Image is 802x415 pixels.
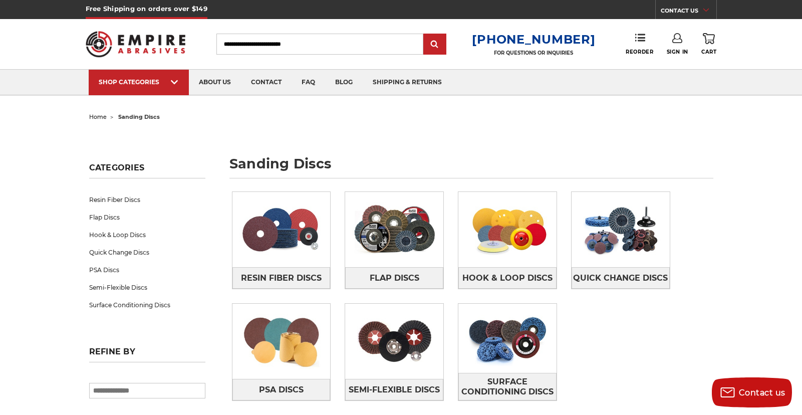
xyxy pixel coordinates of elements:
[89,191,205,209] a: Resin Fiber Discs
[118,113,160,120] span: sanding discs
[739,388,785,397] span: Contact us
[667,49,688,55] span: Sign In
[661,5,716,19] a: CONTACT US
[345,195,443,264] img: Flap Discs
[89,279,205,296] a: Semi-Flexible Discs
[572,267,670,289] a: Quick Change Discs
[259,381,304,398] span: PSA Discs
[363,70,452,95] a: shipping & returns
[345,267,443,289] a: Flap Discs
[573,270,668,287] span: Quick Change Discs
[712,377,792,407] button: Contact us
[232,267,331,289] a: Resin Fiber Discs
[89,226,205,244] a: Hook & Loop Discs
[89,209,205,226] a: Flap Discs
[89,261,205,279] a: PSA Discs
[229,157,713,178] h1: sanding discs
[349,381,440,398] span: Semi-Flexible Discs
[325,70,363,95] a: blog
[701,33,716,55] a: Cart
[425,35,445,55] input: Submit
[89,296,205,314] a: Surface Conditioning Discs
[462,270,553,287] span: Hook & Loop Discs
[626,33,653,55] a: Reorder
[241,70,292,95] a: contact
[458,195,557,264] img: Hook & Loop Discs
[232,195,331,264] img: Resin Fiber Discs
[89,163,205,178] h5: Categories
[189,70,241,95] a: about us
[99,78,179,86] div: SHOP CATEGORIES
[292,70,325,95] a: faq
[626,49,653,55] span: Reorder
[459,373,556,400] span: Surface Conditioning Discs
[458,267,557,289] a: Hook & Loop Discs
[345,307,443,376] img: Semi-Flexible Discs
[472,50,595,56] p: FOR QUESTIONS OR INQUIRIES
[370,270,419,287] span: Flap Discs
[472,32,595,47] a: [PHONE_NUMBER]
[458,373,557,400] a: Surface Conditioning Discs
[232,379,331,400] a: PSA Discs
[572,195,670,264] img: Quick Change Discs
[701,49,716,55] span: Cart
[458,304,557,373] img: Surface Conditioning Discs
[232,307,331,376] img: PSA Discs
[89,113,107,120] a: home
[345,379,443,400] a: Semi-Flexible Discs
[89,347,205,362] h5: Refine by
[241,270,322,287] span: Resin Fiber Discs
[89,244,205,261] a: Quick Change Discs
[86,25,186,64] img: Empire Abrasives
